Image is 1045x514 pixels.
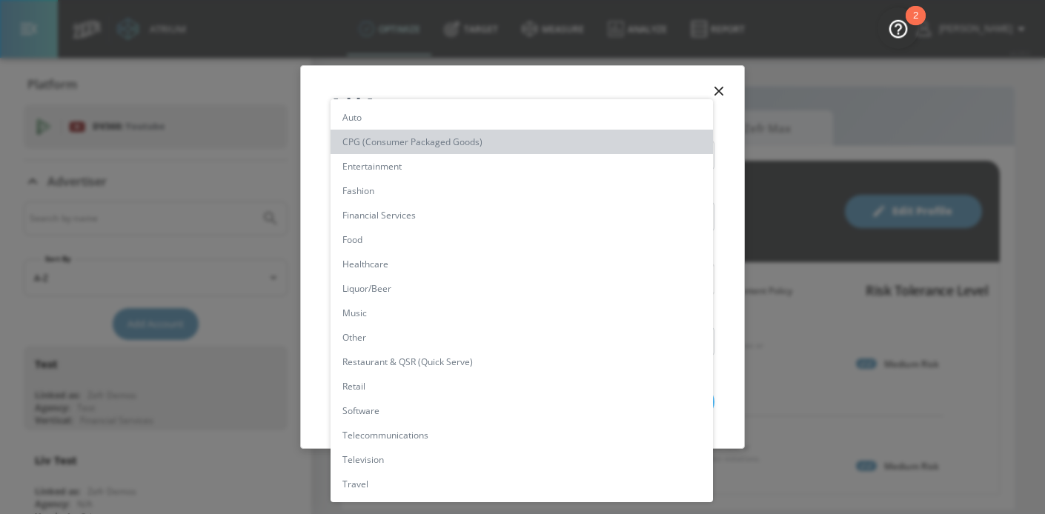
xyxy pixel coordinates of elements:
li: Entertainment [331,154,713,178]
li: Television [331,447,713,472]
div: 2 [913,16,918,35]
li: Food [331,227,713,252]
li: Financial Services [331,203,713,227]
li: Healthcare [331,252,713,276]
li: Telecommunications [331,423,713,447]
li: Fashion [331,178,713,203]
li: Liquor/Beer [331,276,713,301]
li: CPG (Consumer Packaged Goods) [331,130,713,154]
li: Music [331,301,713,325]
li: Travel [331,472,713,496]
button: Open Resource Center, 2 new notifications [878,7,919,49]
li: Retail [331,374,713,398]
li: Restaurant & QSR (Quick Serve) [331,350,713,374]
li: Other [331,325,713,350]
li: Auto [331,105,713,130]
li: Software [331,398,713,423]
